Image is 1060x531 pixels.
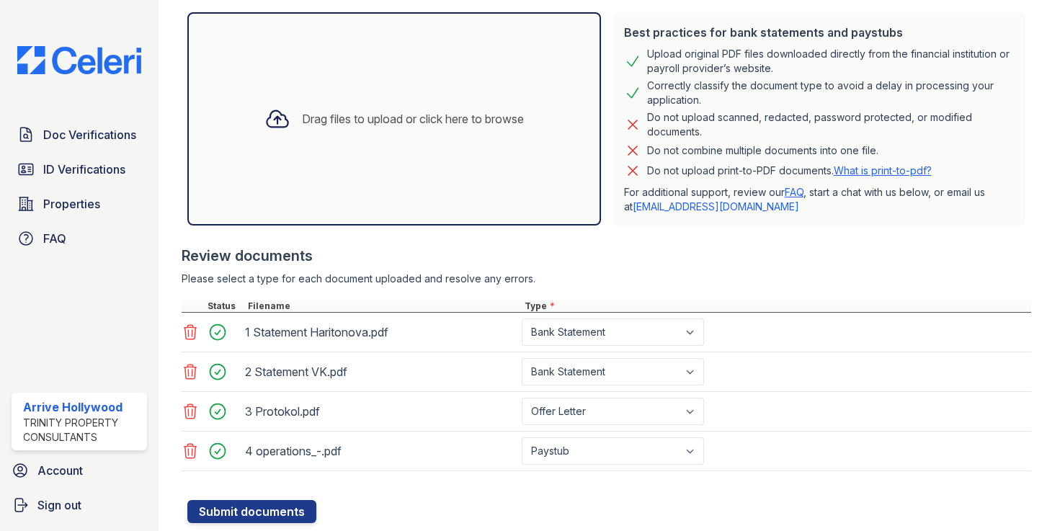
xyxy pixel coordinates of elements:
[647,110,1015,139] div: Do not upload scanned, redacted, password protected, or modified documents.
[43,195,100,213] span: Properties
[245,300,522,312] div: Filename
[6,46,153,74] img: CE_Logo_Blue-a8612792a0a2168367f1c8372b55b34899dd931a85d93a1a3d3e32e68fde9ad4.png
[633,200,799,213] a: [EMAIL_ADDRESS][DOMAIN_NAME]
[245,360,516,383] div: 2 Statement VK.pdf
[43,126,136,143] span: Doc Verifications
[12,224,147,253] a: FAQ
[37,462,83,479] span: Account
[187,500,316,523] button: Submit documents
[23,398,141,416] div: Arrive Hollywood
[245,439,516,463] div: 4 operations_-.pdf
[834,164,932,177] a: What is print-to-pdf?
[12,189,147,218] a: Properties
[182,272,1031,286] div: Please select a type for each document uploaded and resolve any errors.
[43,230,66,247] span: FAQ
[245,321,516,344] div: 1 Statement Haritonova.pdf
[624,24,1015,41] div: Best practices for bank statements and paystubs
[647,47,1015,76] div: Upload original PDF files downloaded directly from the financial institution or payroll provider’...
[37,496,81,514] span: Sign out
[245,400,516,423] div: 3 Protokol.pdf
[647,164,932,178] p: Do not upload print-to-PDF documents.
[23,416,141,445] div: Trinity Property Consultants
[182,246,1031,266] div: Review documents
[6,456,153,485] a: Account
[522,300,1031,312] div: Type
[205,300,245,312] div: Status
[302,110,524,128] div: Drag files to upload or click here to browse
[43,161,125,178] span: ID Verifications
[647,142,878,159] div: Do not combine multiple documents into one file.
[12,155,147,184] a: ID Verifications
[624,185,1015,214] p: For additional support, review our , start a chat with us below, or email us at
[647,79,1015,107] div: Correctly classify the document type to avoid a delay in processing your application.
[12,120,147,149] a: Doc Verifications
[6,491,153,519] a: Sign out
[785,186,803,198] a: FAQ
